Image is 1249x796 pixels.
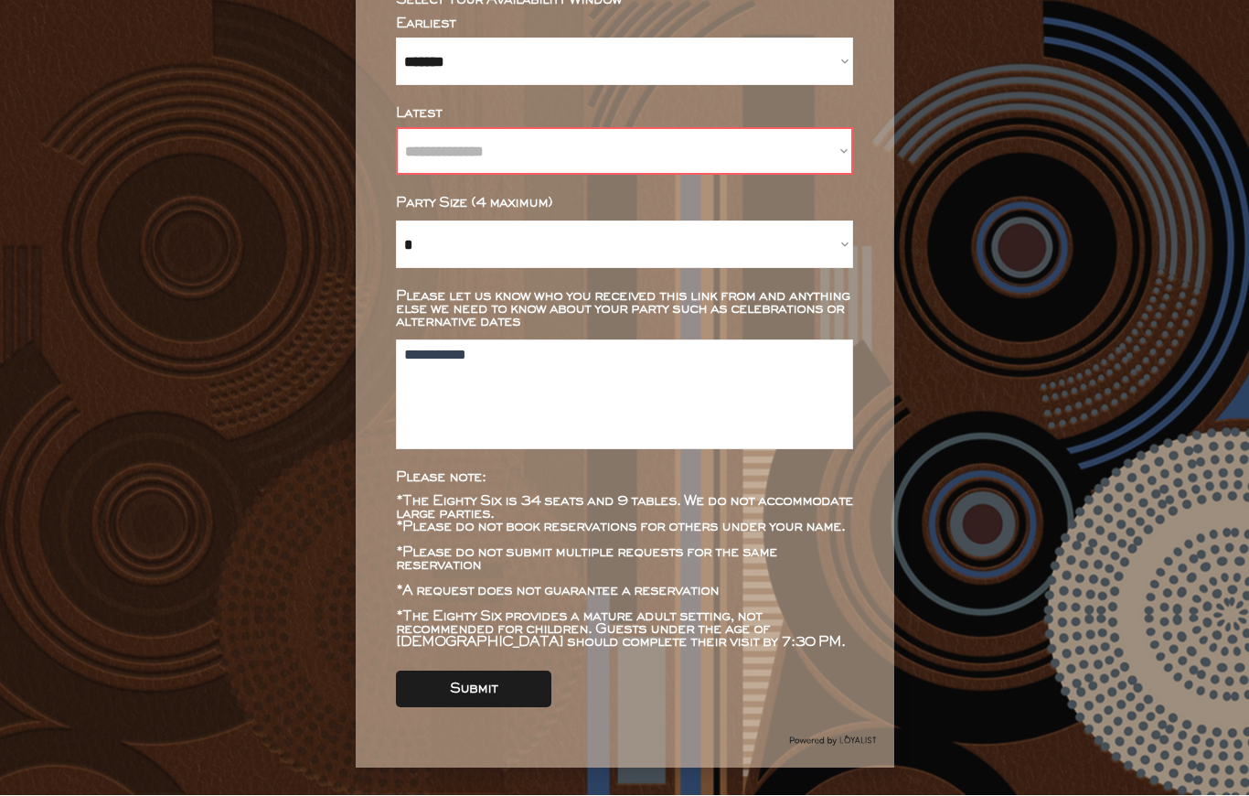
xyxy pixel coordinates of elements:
div: Party Size (4 maximum) [396,198,853,210]
div: Please note: [396,472,853,485]
div: Latest [396,108,853,121]
div: *The Eighty Six is 34 seats and 9 tables. We do not accommodate large parties. *Please do not boo... [396,496,853,650]
div: Please let us know who you received this link from and anything else we need to know about your p... [396,291,853,329]
div: Submit [450,683,497,696]
div: Earliest [396,18,853,31]
img: Group%2048096278.svg [789,732,876,750]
